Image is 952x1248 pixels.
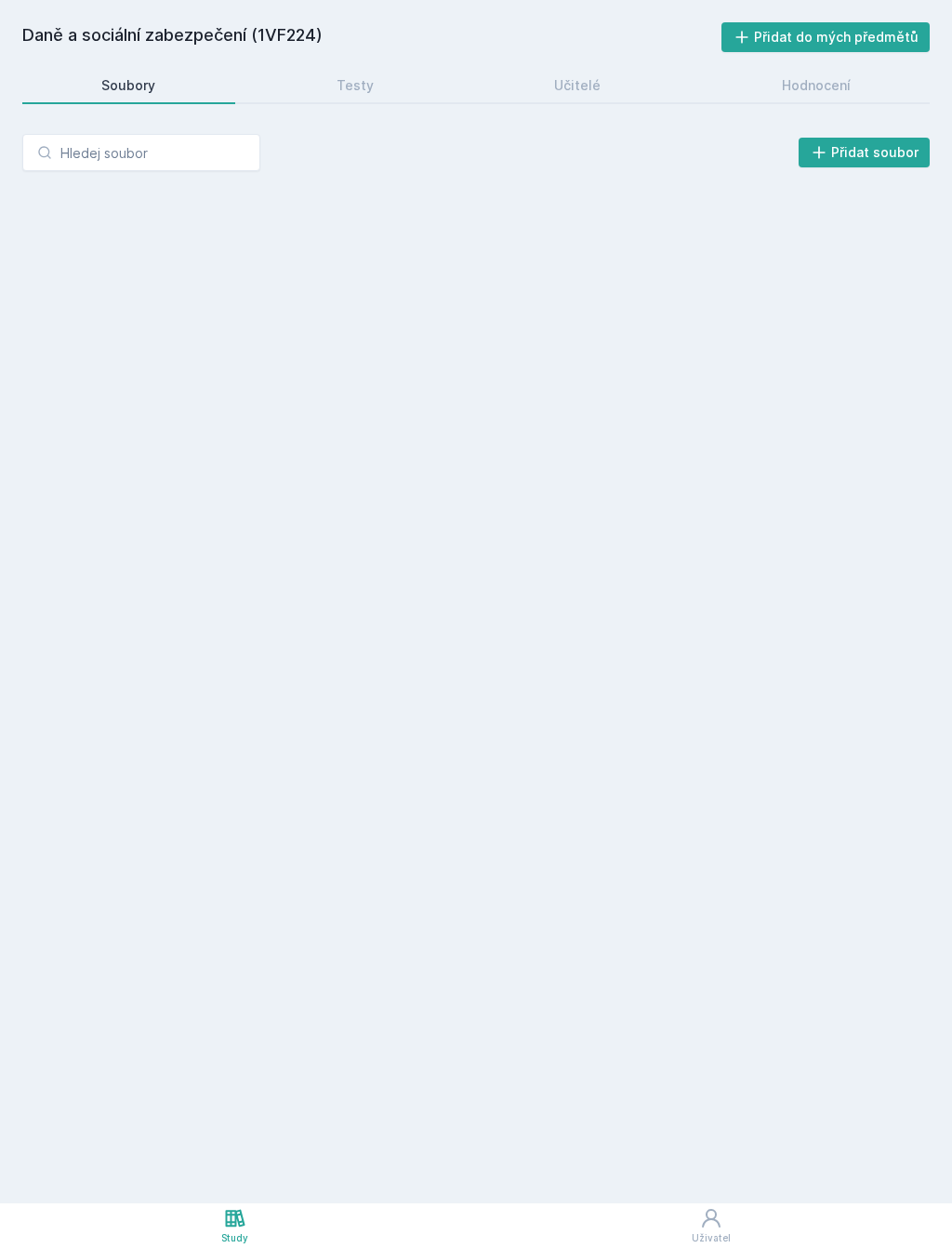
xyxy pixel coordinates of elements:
a: Testy [258,67,454,104]
div: Uživatel [692,1231,731,1245]
div: Study [221,1231,248,1245]
input: Hledej soubor [22,134,260,171]
button: Přidat do mých předmětů [721,22,931,52]
button: Přidat soubor [799,138,931,167]
a: Soubory [22,67,235,104]
a: Učitelé [475,67,681,104]
div: Soubory [101,76,155,95]
h2: Daně a sociální zabezpečení (1VF224) [22,22,721,52]
div: Testy [337,76,374,95]
div: Učitelé [554,76,601,95]
a: Hodnocení [703,67,931,104]
div: Hodnocení [782,76,851,95]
